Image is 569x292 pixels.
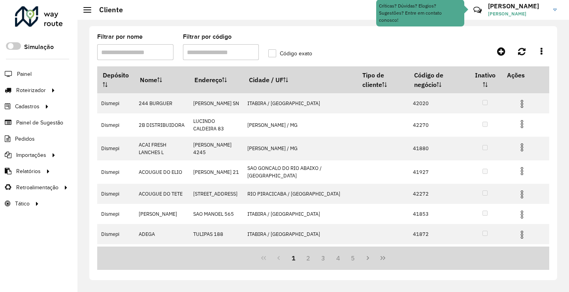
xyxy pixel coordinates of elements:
td: Dismepi [97,184,134,204]
span: Cadastros [15,102,40,111]
th: Ações [501,67,549,83]
th: Tipo de cliente [357,67,409,93]
td: 42110 [409,244,469,264]
label: Código exato [268,49,312,58]
td: TULIPAS 188 [189,224,243,244]
label: Filtrar por código [183,32,232,41]
td: 2B DISTRIBUIDORA [134,113,189,137]
th: Endereço [189,67,243,93]
span: Pedidos [15,135,35,143]
label: Filtrar por nome [97,32,143,41]
button: 1 [286,251,301,266]
td: 41853 [409,204,469,224]
th: Cidade / UF [243,67,357,93]
td: 41927 [409,160,469,184]
td: ACAI FRESH LANCHES L [134,137,189,160]
td: Dismepi [97,224,134,244]
th: Nome [134,67,189,93]
td: 41872 [409,224,469,244]
td: 42272 [409,184,469,204]
td: ADEGA [134,224,189,244]
td: SAO MANOEL 565 [189,204,243,224]
td: RIO PIRACICABA / [GEOGRAPHIC_DATA] [243,184,357,204]
button: 2 [301,251,316,266]
td: [PERSON_NAME] [134,204,189,224]
td: 42020 [409,93,469,113]
span: Roteirizador [16,86,46,94]
td: R [PERSON_NAME] [189,244,243,264]
span: Relatórios [16,167,41,175]
label: Simulação [24,42,54,52]
th: Depósito [97,67,134,93]
button: 4 [331,251,346,266]
span: Painel de Sugestão [16,119,63,127]
button: 5 [346,251,361,266]
td: [PERSON_NAME] 4245 [189,137,243,160]
span: Tático [15,200,30,208]
span: Painel [17,70,32,78]
td: ADEGA 2D [134,244,189,264]
td: Dismepi [97,113,134,137]
td: ACOUGUE DO TETE [134,184,189,204]
td: Dismepi [97,160,134,184]
td: ACOUGUE DO ELIO [134,160,189,184]
td: 244 BURGUER [134,93,189,113]
td: [PERSON_NAME] SN [189,93,243,113]
h2: Cliente [91,6,123,14]
td: ITABIRA / [GEOGRAPHIC_DATA] [243,244,357,264]
a: Contato Rápido [469,2,486,19]
td: Dismepi [97,93,134,113]
td: ITABIRA / [GEOGRAPHIC_DATA] [243,204,357,224]
th: Código de negócio [409,67,469,93]
button: Next Page [360,251,375,266]
td: LUCINDO CALDEIRA 83 [189,113,243,137]
td: [STREET_ADDRESS] [189,184,243,204]
th: Inativo [469,67,501,93]
td: SAO GONCALO DO RIO ABAIXO / [GEOGRAPHIC_DATA] [243,160,357,184]
span: Retroalimentação [16,183,58,192]
td: [PERSON_NAME] / MG [243,113,357,137]
h3: [PERSON_NAME] [488,2,547,10]
button: 3 [316,251,331,266]
td: [PERSON_NAME] / MG [243,137,357,160]
span: Importações [16,151,46,159]
td: ITABIRA / [GEOGRAPHIC_DATA] [243,93,357,113]
td: Dismepi [97,204,134,224]
td: 41880 [409,137,469,160]
span: [PERSON_NAME] [488,10,547,17]
td: Dismepi [97,244,134,264]
td: Dismepi [97,137,134,160]
td: [PERSON_NAME] 21 [189,160,243,184]
button: Last Page [375,251,390,266]
td: ITABIRA / [GEOGRAPHIC_DATA] [243,224,357,244]
td: 42270 [409,113,469,137]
